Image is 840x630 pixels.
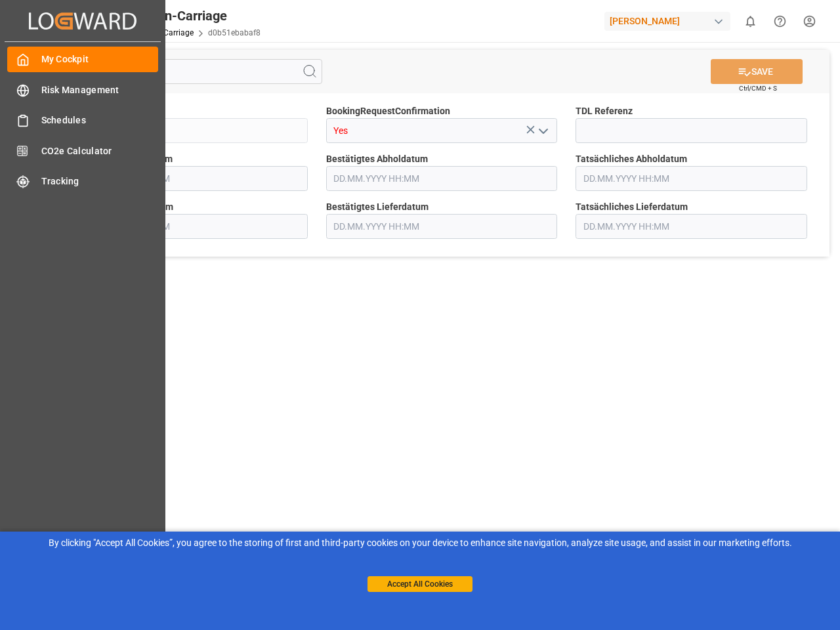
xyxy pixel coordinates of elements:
a: Schedules [7,108,158,133]
span: Tatsächliches Lieferdatum [576,200,688,214]
span: Tatsächliches Abholdatum [576,152,687,166]
input: DD.MM.YYYY HH:MM [326,214,558,239]
span: Tracking [41,175,159,188]
span: TDL Referenz [576,104,633,118]
input: DD.MM.YYYY HH:MM [576,214,807,239]
input: DD.MM.YYYY HH:MM [326,166,558,191]
div: [PERSON_NAME] [604,12,730,31]
button: Help Center [765,7,795,36]
input: DD.MM.YYYY HH:MM [576,166,807,191]
span: Schedules [41,114,159,127]
span: BookingRequestConfirmation [326,104,450,118]
span: Ctrl/CMD + S [739,83,777,93]
button: show 0 new notifications [736,7,765,36]
span: CO2e Calculator [41,144,159,158]
span: Bestätigtes Lieferdatum [326,200,429,214]
span: Bestätigtes Abholdatum [326,152,428,166]
span: My Cockpit [41,52,159,66]
input: DD.MM.YYYY HH:MM [76,166,308,191]
a: CO2e Calculator [7,138,158,163]
input: DD.MM.YYYY HH:MM [76,214,308,239]
button: Accept All Cookies [367,576,472,592]
span: Risk Management [41,83,159,97]
button: open menu [533,121,553,141]
button: [PERSON_NAME] [604,9,736,33]
a: Risk Management [7,77,158,102]
button: SAVE [711,59,803,84]
div: By clicking "Accept All Cookies”, you agree to the storing of first and third-party cookies on yo... [9,536,831,550]
a: My Cockpit [7,47,158,72]
input: Search Fields [60,59,322,84]
a: Tracking [7,169,158,194]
